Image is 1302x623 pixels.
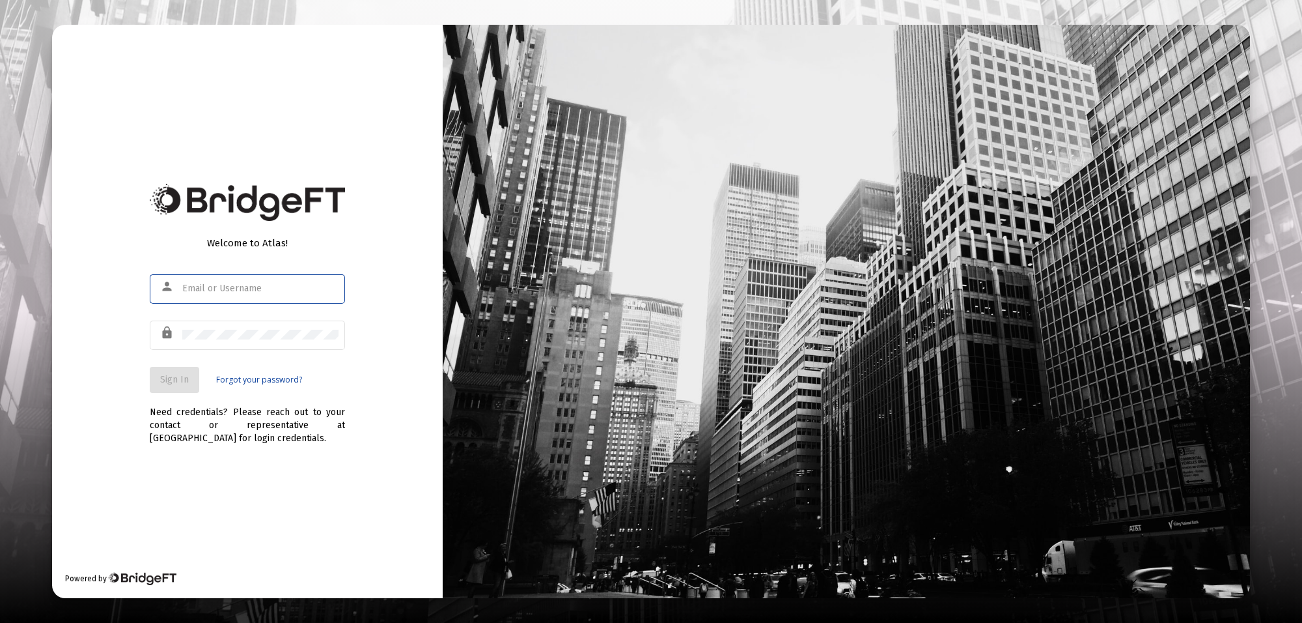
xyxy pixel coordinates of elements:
div: Need credentials? Please reach out to your contact or representative at [GEOGRAPHIC_DATA] for log... [150,393,345,445]
input: Email or Username [182,283,339,294]
img: Bridge Financial Technology Logo [150,184,345,221]
a: Forgot your password? [216,373,302,386]
img: Bridge Financial Technology Logo [108,572,176,585]
button: Sign In [150,367,199,393]
span: Sign In [160,374,189,385]
mat-icon: lock [160,325,176,341]
mat-icon: person [160,279,176,295]
div: Powered by [65,572,176,585]
div: Welcome to Atlas! [150,237,345,250]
